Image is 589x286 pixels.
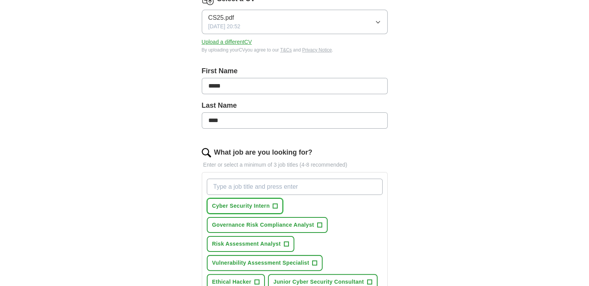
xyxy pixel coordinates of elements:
[273,278,364,286] span: Junior Cyber Security Consultant
[208,22,240,31] span: [DATE] 20:52
[212,240,281,248] span: Risk Assessment Analyst
[207,236,294,252] button: Risk Assessment Analyst
[202,66,388,76] label: First Name
[202,148,211,157] img: search.png
[202,100,388,111] label: Last Name
[214,147,313,158] label: What job are you looking for?
[207,179,383,195] input: Type a job title and press enter
[202,47,388,53] div: By uploading your CV you agree to our and .
[302,47,332,53] a: Privacy Notice
[208,13,234,22] span: CS25.pdf
[202,161,388,169] p: Enter or select a minimum of 3 job titles (4-8 recommended)
[202,10,388,34] button: CS25.pdf[DATE] 20:52
[207,255,323,271] button: Vulnerability Assessment Specialist
[212,278,251,286] span: Ethical Hacker
[207,217,328,233] button: Governance Risk Compliance Analyst
[212,221,314,229] span: Governance Risk Compliance Analyst
[202,38,252,46] button: Upload a differentCV
[212,259,309,267] span: Vulnerability Assessment Specialist
[207,198,283,214] button: Cyber Security Intern
[212,202,270,210] span: Cyber Security Intern
[280,47,292,53] a: T&Cs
